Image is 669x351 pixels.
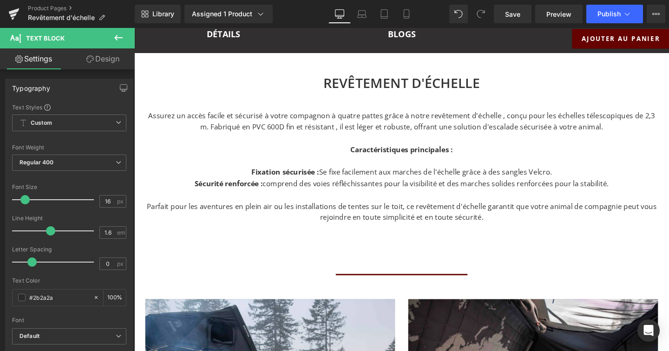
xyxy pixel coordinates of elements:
[373,5,395,23] a: Tablet
[26,34,65,42] span: Text Block
[12,47,551,68] h1: REVÊTEMENT D'ÉCHELLE
[12,87,551,110] p: Assurez un accès facile et sécurisé à votre compagnon à quatre pattes grâce à notre revêtement d'...
[647,5,665,23] button: More
[117,229,125,236] span: em
[637,319,660,342] div: Open Intercom Messenger
[12,246,126,253] div: Letter Spacing
[472,5,490,23] button: Redo
[535,5,583,23] a: Preview
[351,5,373,23] a: Laptop
[20,332,39,340] i: Default
[123,147,194,157] strong: Fixation sécurisée :
[28,14,95,21] span: Revêtement d'échelle
[546,9,571,19] span: Preview
[12,158,551,170] p: comprend des voies réfléchissantes pour la visibilité et des marches solides renforcées pour la s...
[76,0,111,13] a: DÉTAILS
[12,146,551,158] p: Se fixe facilement aux marches de l'échelle grâce à des sangles Velcro.
[117,261,125,267] span: px
[29,292,89,303] input: Color
[395,5,418,23] a: Mobile
[28,5,135,12] a: Product Pages
[20,159,54,166] b: Regular 400
[31,119,52,127] b: Custom
[449,5,468,23] button: Undo
[152,10,174,18] span: Library
[104,290,126,306] div: %
[192,9,265,19] div: Assigned 1 Product
[460,1,562,22] button: AJOUTER AU PANIER
[12,103,126,111] div: Text Styles
[227,123,335,133] strong: Caractéristiques principales :
[64,159,135,169] strong: Sécurité renforcée :
[12,277,126,284] div: Text Color
[328,5,351,23] a: Desktop
[586,5,643,23] button: Publish
[12,79,50,92] div: Typography
[12,215,126,222] div: Line Height
[470,7,552,16] span: AJOUTER AU PANIER
[12,317,126,324] div: Font
[12,182,551,206] p: Parfait pour les aventures en plein air ou les installations de tentes sur le toit, ce revêtement...
[12,184,126,190] div: Font Size
[135,5,181,23] a: New Library
[69,48,137,69] a: Design
[266,0,295,13] a: BLOGs
[597,10,621,18] span: Publish
[505,9,520,19] span: Save
[117,198,125,204] span: px
[12,144,126,151] div: Font Weight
